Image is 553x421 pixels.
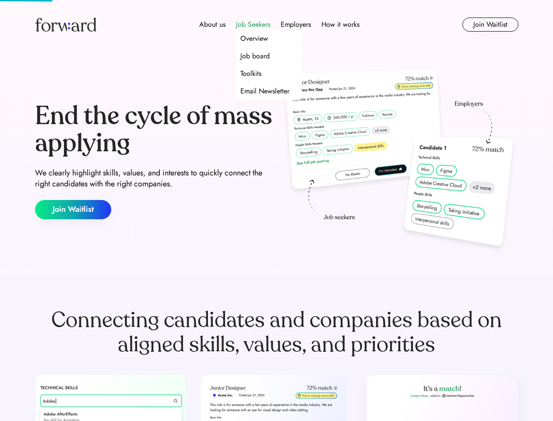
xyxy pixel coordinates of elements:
[280,67,518,255] img: hero-image.png
[35,103,273,157] div: End the cycle of mass applying
[462,18,518,32] button: Join Waitlist
[199,19,225,30] div: About us
[321,19,359,30] div: How it works
[35,18,96,32] img: Forward logo
[35,200,111,219] button: Join Waitlist
[35,168,273,189] div: We clearly highlight skills, values, and interests to quickly connect the right candidates with t...
[240,51,270,61] div: Job board
[281,19,311,30] div: Employers
[240,33,268,44] div: Overview
[236,19,270,30] div: Job Seekers
[240,86,289,96] div: Email Newsletter
[240,68,261,79] div: Toolkits
[35,308,518,357] div: Connecting candidates and companies based on aligned skills, values, and priorities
